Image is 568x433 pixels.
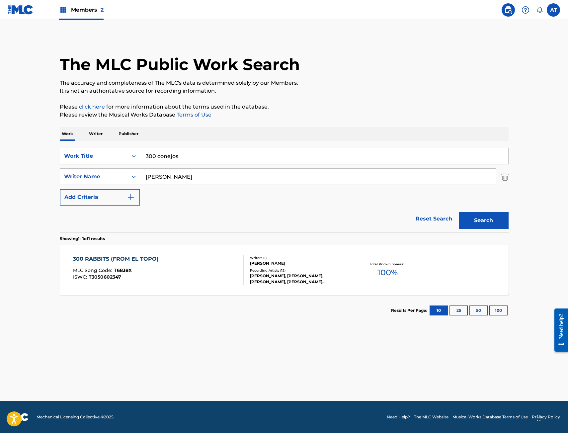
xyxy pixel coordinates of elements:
a: Privacy Policy [532,414,560,420]
div: Writer Name [64,173,124,181]
span: T3050602347 [89,274,121,280]
iframe: Resource Center [549,303,568,357]
a: 300 RABBITS (FROM EL TOPO)MLC Song Code:T6838XISWC:T3050602347Writers (1)[PERSON_NAME]Recording A... [60,245,509,295]
button: Search [459,212,509,229]
img: MLC Logo [8,5,34,15]
p: Please for more information about the terms used in the database. [60,103,509,111]
p: Please review the Musical Works Database [60,111,509,119]
button: Add Criteria [60,189,140,206]
span: ISWC : [73,274,89,280]
a: Terms of Use [175,112,211,118]
img: 9d2ae6d4665cec9f34b9.svg [127,193,135,201]
span: T6838X [114,267,132,273]
div: Writers ( 1 ) [250,255,350,260]
div: Drag [537,408,541,428]
a: The MLC Website [414,414,448,420]
div: Help [519,3,532,17]
div: [PERSON_NAME] [250,260,350,266]
div: Work Title [64,152,124,160]
a: Public Search [502,3,515,17]
span: Mechanical Licensing Collective © 2025 [37,414,114,420]
p: Showing 1 - 1 of 1 results [60,236,105,242]
div: Notifications [536,7,543,13]
div: User Menu [547,3,560,17]
div: [PERSON_NAME], [PERSON_NAME], [PERSON_NAME], [PERSON_NAME], [PERSON_NAME] [250,273,350,285]
img: logo [8,413,29,421]
a: Need Help? [387,414,410,420]
iframe: Chat Widget [535,401,568,433]
span: 2 [101,7,104,13]
img: search [504,6,512,14]
button: 10 [430,305,448,315]
button: 50 [469,305,488,315]
button: 100 [489,305,508,315]
img: help [522,6,529,14]
img: Delete Criterion [501,168,509,185]
p: Writer [87,127,105,141]
span: 100 % [377,267,398,279]
p: Total Known Shares: [370,262,405,267]
a: click here [79,104,105,110]
span: MLC Song Code : [73,267,114,273]
p: Work [60,127,75,141]
p: Results Per Page: [391,307,429,313]
div: Recording Artists ( 12 ) [250,268,350,273]
button: 25 [449,305,468,315]
img: Top Rightsholders [59,6,67,14]
p: The accuracy and completeness of The MLC's data is determined solely by our Members. [60,79,509,87]
p: Publisher [117,127,140,141]
h1: The MLC Public Work Search [60,54,300,74]
a: Reset Search [412,212,455,226]
a: Musical Works Database Terms of Use [452,414,528,420]
form: Search Form [60,148,509,232]
p: It is not an authoritative source for recording information. [60,87,509,95]
div: 300 RABBITS (FROM EL TOPO) [73,255,162,263]
span: Members [71,6,104,14]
